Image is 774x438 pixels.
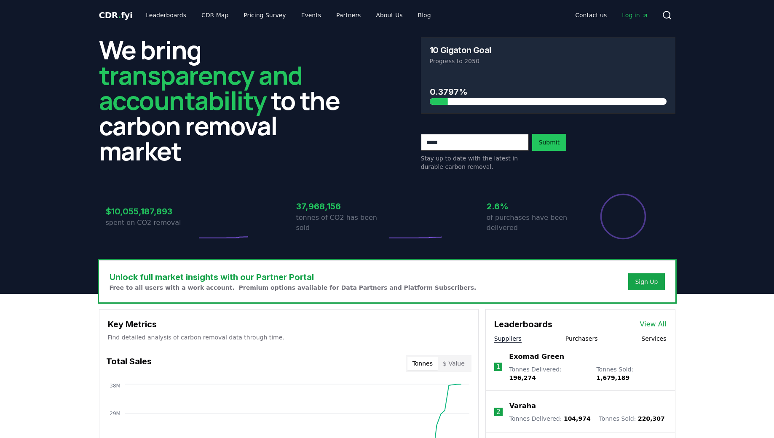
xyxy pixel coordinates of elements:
p: Tonnes Delivered : [509,414,591,423]
a: About Us [369,8,409,23]
span: CDR fyi [99,10,133,20]
p: Tonnes Delivered : [509,365,588,382]
span: 196,274 [509,374,536,381]
p: of purchases have been delivered [487,213,578,233]
p: 1 [496,362,500,372]
a: Partners [329,8,367,23]
span: Log in [622,11,648,19]
h3: Total Sales [106,355,152,372]
span: . [118,10,121,20]
a: Pricing Survey [237,8,292,23]
span: 220,307 [638,415,665,422]
h3: 2.6% [487,200,578,213]
p: Stay up to date with the latest in durable carbon removal. [421,154,529,171]
button: Suppliers [494,334,522,343]
h2: We bring to the carbon removal market [99,37,354,163]
button: Purchasers [565,334,598,343]
button: Tonnes [407,357,438,370]
p: Tonnes Sold : [596,365,666,382]
a: CDR Map [195,8,235,23]
p: Progress to 2050 [430,57,667,65]
a: View All [640,319,667,329]
a: Leaderboards [139,8,193,23]
a: Log in [615,8,655,23]
button: Services [641,334,666,343]
span: 104,974 [564,415,591,422]
h3: 37,968,156 [296,200,387,213]
nav: Main [139,8,437,23]
tspan: 29M [110,411,121,417]
a: Events [295,8,328,23]
div: Percentage of sales delivered [600,193,647,240]
p: Tonnes Sold : [599,414,665,423]
span: 1,679,189 [596,374,629,381]
h3: 0.3797% [430,85,667,98]
p: 2 [496,407,501,417]
h3: Unlock full market insights with our Partner Portal [110,271,477,283]
a: Exomad Green [509,352,564,362]
tspan: 38M [110,383,121,389]
a: Sign Up [635,278,658,286]
nav: Main [568,8,655,23]
button: Submit [532,134,567,151]
a: Contact us [568,8,613,23]
h3: Leaderboards [494,318,552,331]
p: spent on CO2 removal [106,218,197,228]
h3: 10 Gigaton Goal [430,46,491,54]
h3: $10,055,187,893 [106,205,197,218]
p: Find detailed analysis of carbon removal data through time. [108,333,470,342]
button: $ Value [438,357,470,370]
button: Sign Up [628,273,664,290]
a: CDR.fyi [99,9,133,21]
h3: Key Metrics [108,318,470,331]
span: transparency and accountability [99,58,303,118]
a: Blog [411,8,438,23]
p: tonnes of CO2 has been sold [296,213,387,233]
a: Varaha [509,401,536,411]
p: Free to all users with a work account. Premium options available for Data Partners and Platform S... [110,283,477,292]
